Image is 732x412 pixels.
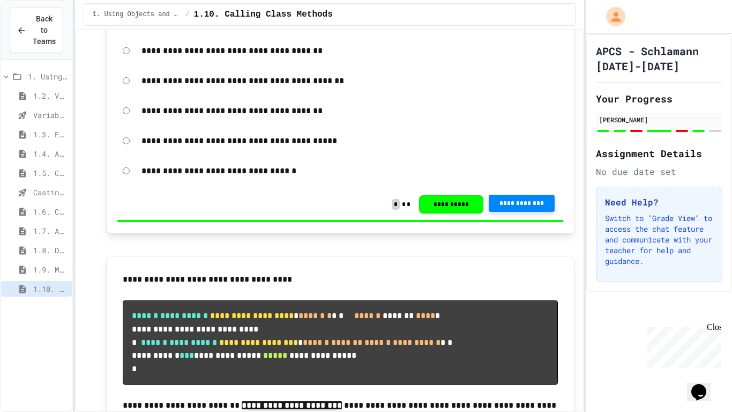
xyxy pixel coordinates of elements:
iframe: chat widget [687,369,721,401]
span: 1.10. Calling Class Methods [33,283,68,295]
span: 1. Using Objects and Methods [28,71,68,82]
h2: Your Progress [596,91,722,106]
div: Chat with us now!Close [4,4,74,68]
span: 1. Using Objects and Methods [93,10,182,19]
span: 1.9. Method Signatures [33,264,68,275]
span: 1.6. Compound Assignment Operators [33,206,68,217]
span: Casting and Ranges of variables - Quiz [33,187,68,198]
iframe: chat widget [643,322,721,368]
span: 1.3. Expressions and Output [New] [33,129,68,140]
span: Variables and Data Types - Quiz [33,109,68,121]
p: Switch to "Grade View" to access the chat feature and communicate with your teacher for help and ... [605,213,713,267]
h3: Need Help? [605,196,713,209]
span: 1.2. Variables and Data Types [33,90,68,101]
div: My Account [595,4,628,29]
span: 1.7. APIs and Libraries [33,225,68,237]
span: Back to Teams [33,13,56,47]
span: 1.4. Assignment and Input [33,148,68,159]
h2: Assignment Details [596,146,722,161]
span: 1.5. Casting and Ranges of Values [33,167,68,179]
h1: APCS - Schlamann [DATE]-[DATE] [596,43,722,73]
span: 1.8. Documentation with Comments and Preconditions [33,245,68,256]
div: No due date set [596,165,722,178]
span: 1.10. Calling Class Methods [194,8,333,21]
span: / [185,10,189,19]
div: [PERSON_NAME] [599,115,719,124]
